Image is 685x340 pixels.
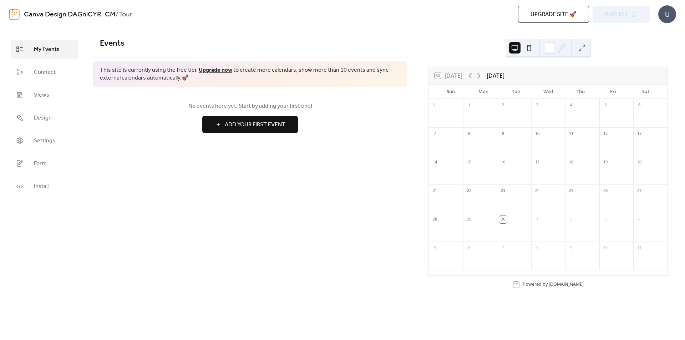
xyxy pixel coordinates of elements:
[11,131,78,150] a: Settings
[467,85,499,99] div: Mon
[100,102,400,111] span: No events here yet. Start by adding your first one!
[465,130,473,138] div: 8
[533,215,541,223] div: 1
[533,187,541,195] div: 24
[499,158,507,166] div: 16
[100,66,400,82] span: This site is currently using the free tier. to create more calendars, show more than 10 events an...
[567,215,575,223] div: 2
[431,130,439,138] div: 7
[465,187,473,195] div: 22
[465,158,473,166] div: 15
[635,101,643,109] div: 6
[465,244,473,252] div: 6
[533,101,541,109] div: 3
[499,244,507,252] div: 7
[119,8,132,21] b: Tour
[431,187,439,195] div: 21
[487,71,504,80] div: [DATE]
[465,215,473,223] div: 29
[34,91,49,100] span: Views
[532,85,564,99] div: Wed
[499,101,507,109] div: 2
[202,116,298,133] button: Add Your First Event
[635,215,643,223] div: 4
[11,154,78,173] a: Form
[597,85,629,99] div: Fri
[11,62,78,82] a: Connect
[635,244,643,252] div: 11
[499,130,507,138] div: 9
[533,244,541,252] div: 8
[100,36,125,51] span: Events
[602,187,609,195] div: 26
[658,5,676,23] div: U
[567,101,575,109] div: 4
[34,114,52,122] span: Design
[635,187,643,195] div: 27
[602,215,609,223] div: 3
[199,65,232,76] a: Upgrade now
[567,244,575,252] div: 9
[629,85,662,99] div: Sat
[531,10,577,19] span: Upgrade site 🚀
[602,130,609,138] div: 12
[564,85,597,99] div: Thu
[431,244,439,252] div: 5
[431,158,439,166] div: 14
[225,121,285,129] span: Add Your First Event
[567,158,575,166] div: 18
[9,9,20,20] img: logo
[465,101,473,109] div: 1
[499,215,507,223] div: 30
[11,85,78,105] a: Views
[602,244,609,252] div: 10
[11,108,78,127] a: Design
[518,6,589,23] button: Upgrade site 🚀
[100,116,400,133] a: Add Your First Event
[34,159,47,168] span: Form
[533,130,541,138] div: 10
[602,158,609,166] div: 19
[11,40,78,59] a: My Events
[499,85,532,99] div: Tue
[34,68,56,77] span: Connect
[523,281,584,287] div: Powered by
[549,281,584,287] a: [DOMAIN_NAME]
[567,130,575,138] div: 11
[499,187,507,195] div: 23
[635,158,643,166] div: 20
[24,8,116,21] a: Canva Design DAGnlCYR_CM
[635,130,643,138] div: 13
[435,85,467,99] div: Sun
[116,8,119,21] b: /
[34,137,55,145] span: Settings
[533,158,541,166] div: 17
[431,101,439,109] div: 31
[431,215,439,223] div: 28
[11,177,78,196] a: Install
[34,182,49,191] span: Install
[34,45,60,54] span: My Events
[602,101,609,109] div: 5
[567,187,575,195] div: 25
